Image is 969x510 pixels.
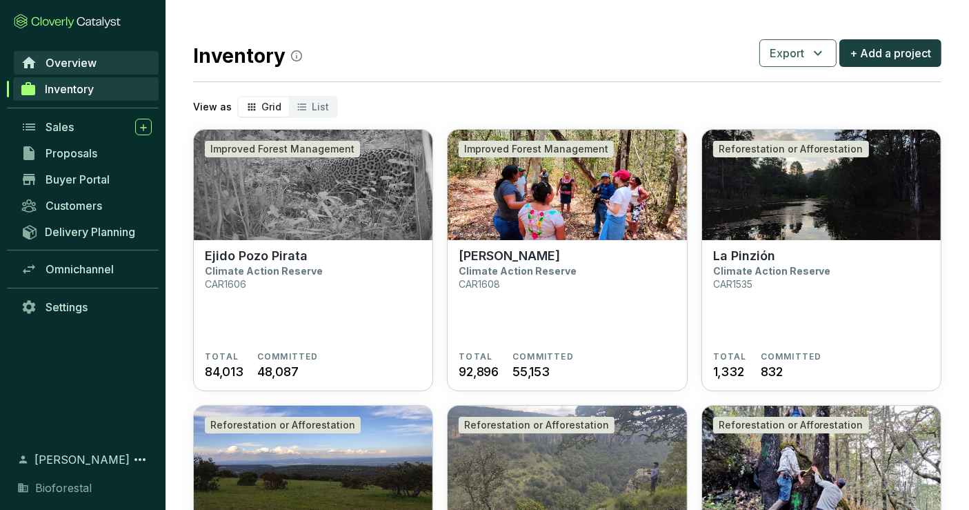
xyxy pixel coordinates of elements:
[713,278,752,290] p: CAR1535
[312,101,329,112] span: List
[701,129,941,391] a: La Pinzión Reforestation or AfforestationLa PinziónClimate Action ReserveCAR1535TOTAL1,332COMMITT...
[205,278,246,290] p: CAR1606
[46,300,88,314] span: Settings
[702,130,941,240] img: La Pinzión
[45,82,94,96] span: Inventory
[46,199,102,213] span: Customers
[839,39,941,67] button: + Add a project
[13,77,159,101] a: Inventory
[193,129,433,391] a: Ejido Pozo PirataImproved Forest ManagementEjido Pozo PirataClimate Action ReserveCAR1606TOTAL84,...
[459,362,499,381] span: 92,896
[46,120,74,134] span: Sales
[459,265,577,277] p: Climate Action Reserve
[205,417,361,433] div: Reforestation or Afforestation
[205,362,243,381] span: 84,013
[459,417,615,433] div: Reforestation or Afforestation
[770,45,804,61] span: Export
[45,225,135,239] span: Delivery Planning
[46,262,114,276] span: Omnichannel
[257,362,299,381] span: 48,087
[14,257,159,281] a: Omnichannel
[459,141,614,157] div: Improved Forest Management
[261,101,281,112] span: Grid
[14,168,159,191] a: Buyer Portal
[447,129,687,391] a: Ejido GavilanesImproved Forest Management[PERSON_NAME]Climate Action ReserveCAR1608TOTAL92,896COM...
[46,146,97,160] span: Proposals
[205,141,360,157] div: Improved Forest Management
[257,351,319,362] span: COMMITTED
[14,51,159,75] a: Overview
[14,220,159,243] a: Delivery Planning
[34,451,130,468] span: [PERSON_NAME]
[759,39,837,67] button: Export
[193,100,232,114] p: View as
[713,265,831,277] p: Climate Action Reserve
[193,41,302,70] h2: Inventory
[46,173,110,186] span: Buyer Portal
[713,141,869,157] div: Reforestation or Afforestation
[459,248,560,264] p: [PERSON_NAME]
[713,351,747,362] span: TOTAL
[14,115,159,139] a: Sales
[713,417,869,433] div: Reforestation or Afforestation
[237,96,338,118] div: segmented control
[713,362,744,381] span: 1,332
[512,351,574,362] span: COMMITTED
[459,278,500,290] p: CAR1608
[205,351,239,362] span: TOTAL
[14,141,159,165] a: Proposals
[205,248,308,264] p: Ejido Pozo Pirata
[14,194,159,217] a: Customers
[194,130,432,240] img: Ejido Pozo Pirata
[850,45,931,61] span: + Add a project
[46,56,97,70] span: Overview
[512,362,550,381] span: 55,153
[205,265,323,277] p: Climate Action Reserve
[761,362,783,381] span: 832
[448,130,686,240] img: Ejido Gavilanes
[14,295,159,319] a: Settings
[459,351,492,362] span: TOTAL
[761,351,822,362] span: COMMITTED
[713,248,775,264] p: La Pinzión
[35,480,92,496] span: Bioforestal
